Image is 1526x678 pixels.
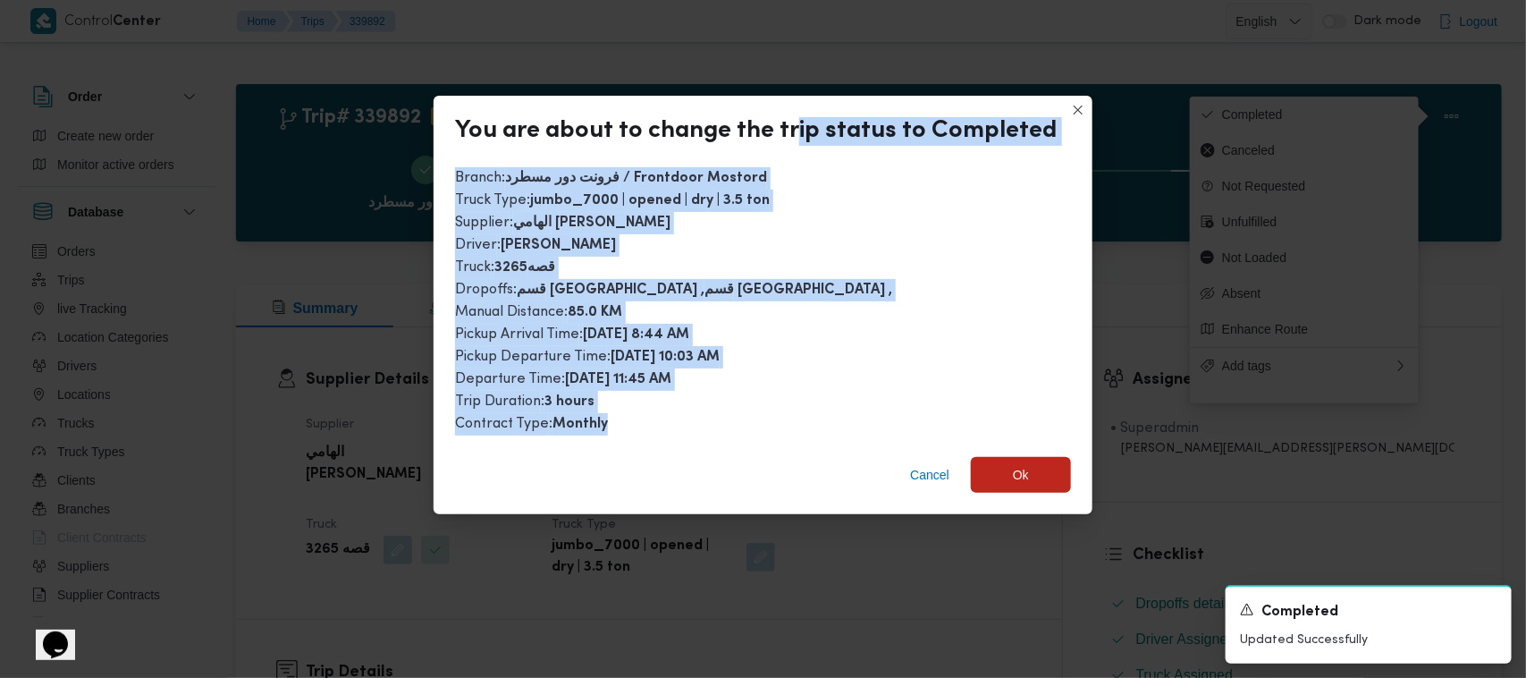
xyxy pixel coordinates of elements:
[910,464,949,486] span: Cancel
[1261,602,1338,623] span: Completed
[18,606,75,660] iframe: chat widget
[517,284,892,297] b: قسم [GEOGRAPHIC_DATA] ,قسم [GEOGRAPHIC_DATA] ,
[1013,464,1029,486] span: Ok
[903,457,957,493] button: Cancel
[611,351,720,364] b: [DATE] 10:03 AM
[568,306,622,319] b: 85.0 KM
[1240,631,1497,649] p: Updated Successfully
[513,216,670,230] b: الهامي [PERSON_NAME]
[971,457,1071,493] button: Ok
[494,261,555,275] b: قصه3265
[455,283,892,297] span: Dropoffs :
[455,238,616,252] span: Driver :
[583,328,689,342] b: [DATE] 8:44 AM
[544,395,594,409] b: 3 hours
[455,117,1057,146] div: You are about to change the trip status to Completed
[455,171,767,185] span: Branch :
[455,305,622,319] span: Manual Distance :
[1240,601,1497,623] div: Notification
[455,394,594,409] span: Trip Duration :
[552,418,608,431] b: Monthly
[455,372,671,386] span: Departure Time :
[1067,99,1089,121] button: Closes this modal window
[530,194,770,208] b: jumbo_7000 | opened | dry | 3.5 ton
[505,172,767,185] b: فرونت دور مسطرد / Frontdoor Mostord
[455,327,689,342] span: Pickup Arrival Time :
[455,193,770,208] span: Truck Type :
[455,216,670,230] span: Supplier :
[455,417,608,431] span: Contract Type :
[565,373,671,386] b: [DATE] 11:45 AM
[455,260,555,275] span: Truck :
[501,239,616,252] b: [PERSON_NAME]
[455,350,720,364] span: Pickup Departure Time :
